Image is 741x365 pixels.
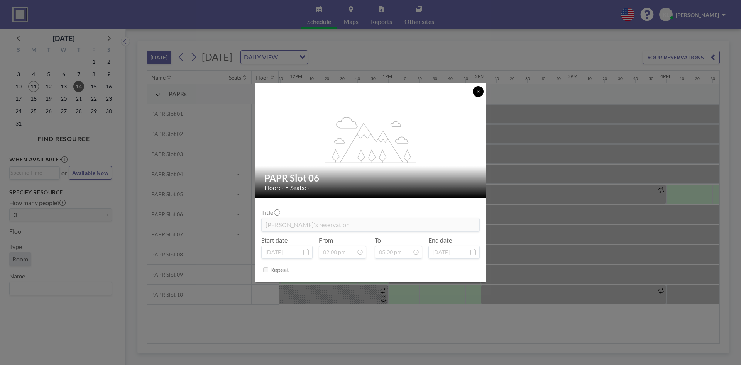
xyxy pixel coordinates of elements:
[325,116,416,163] g: flex-grow: 1.2;
[319,236,333,244] label: From
[264,184,284,192] span: Floor: -
[375,236,381,244] label: To
[261,236,288,244] label: Start date
[369,239,372,256] span: -
[270,266,289,273] label: Repeat
[264,172,477,184] h2: PAPR Slot 06
[290,184,310,192] span: Seats: -
[286,185,288,190] span: •
[428,236,452,244] label: End date
[261,209,279,216] label: Title
[262,218,479,231] input: (No title)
